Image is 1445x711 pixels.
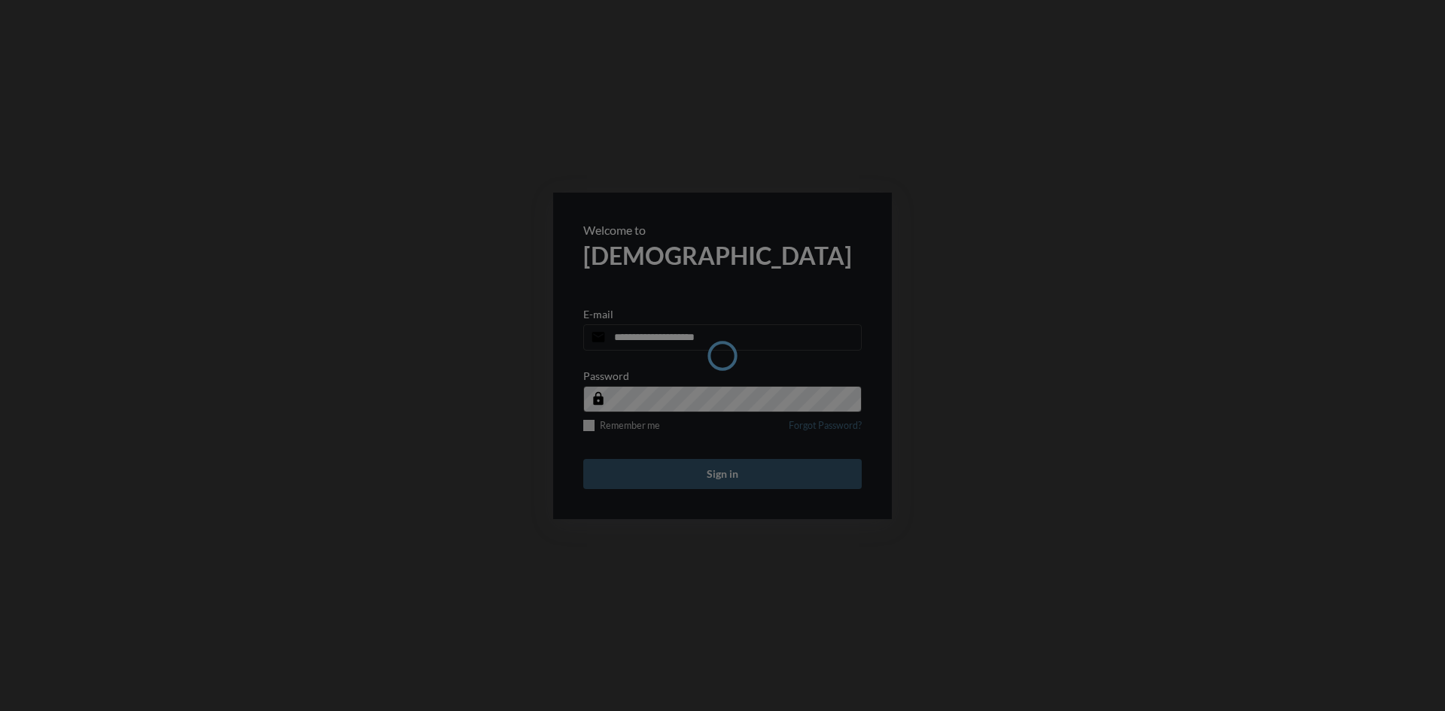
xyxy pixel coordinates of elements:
[583,459,862,489] button: Sign in
[583,223,862,237] p: Welcome to
[583,420,660,431] label: Remember me
[789,420,862,440] a: Forgot Password?
[583,241,862,270] h2: [DEMOGRAPHIC_DATA]
[583,308,613,321] p: E-mail
[583,369,629,382] p: Password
